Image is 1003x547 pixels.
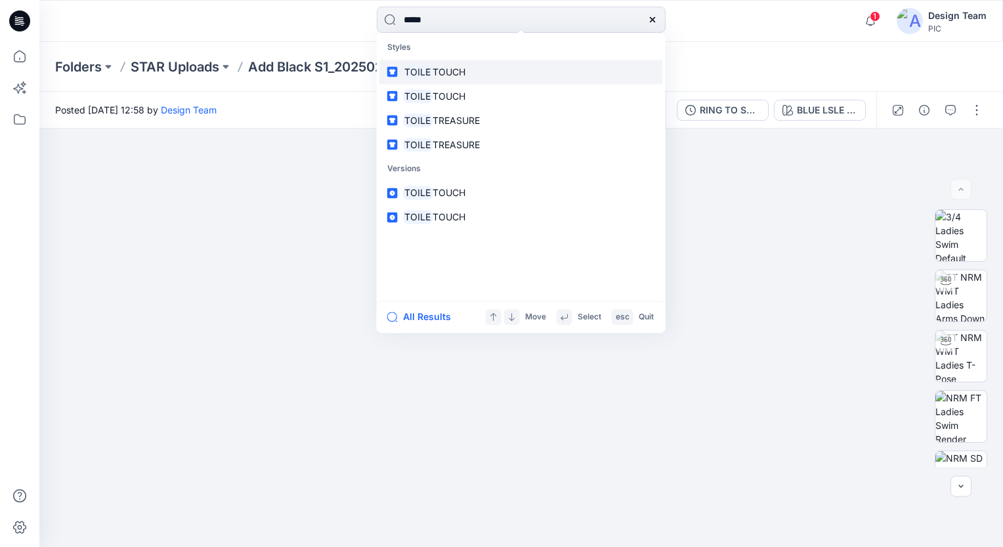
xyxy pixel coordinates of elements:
[403,186,433,201] mark: TOILE
[639,310,654,324] p: Quit
[578,310,601,324] p: Select
[403,89,433,104] mark: TOILE
[161,104,217,115] a: Design Team
[403,64,433,79] mark: TOILE
[700,103,760,117] div: RING TO SPRING
[403,113,433,128] mark: TOILE
[387,309,459,325] button: All Results
[935,210,987,261] img: 3/4 Ladies Swim Default
[55,58,102,76] a: Folders
[131,58,219,76] a: STAR Uploads
[935,451,987,502] img: NRM SD Ladies Swim Render
[379,60,663,84] a: TOILETOUCH
[935,391,987,442] img: NRM FT Ladies Swim Render
[379,132,663,157] a: TOILETREASURE
[55,103,217,117] span: Posted [DATE] 12:58 by
[433,115,480,126] span: TREASURE
[525,310,546,324] p: Move
[935,270,987,321] img: TT NRM WMT Ladies Arms Down
[928,8,987,24] div: Design Team
[797,103,857,117] div: BLUE LSLE (CRINKLE PLAID
[928,24,987,33] div: PIC
[897,8,923,34] img: avatar
[677,100,769,121] button: RING TO SPRING
[248,58,456,76] a: Add Black S1_20250219_118_GC FOR PRINT APPLICATION
[433,188,465,199] span: TOUCH
[379,205,663,230] a: TOILETOUCH
[616,310,630,324] p: esc
[403,137,433,152] mark: TOILE
[403,210,433,225] mark: TOILE
[935,331,987,382] img: TT NRM WMT Ladies T-Pose
[433,66,465,77] span: TOUCH
[870,11,880,22] span: 1
[433,139,480,150] span: TREASURE
[914,100,935,121] button: Details
[379,181,663,205] a: TOILETOUCH
[379,84,663,108] a: TOILETOUCH
[433,91,465,102] span: TOUCH
[379,108,663,132] a: TOILETREASURE
[774,100,866,121] button: BLUE LSLE (CRINKLE PLAID
[379,35,663,60] p: Styles
[379,157,663,181] p: Versions
[433,212,465,223] span: TOUCH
